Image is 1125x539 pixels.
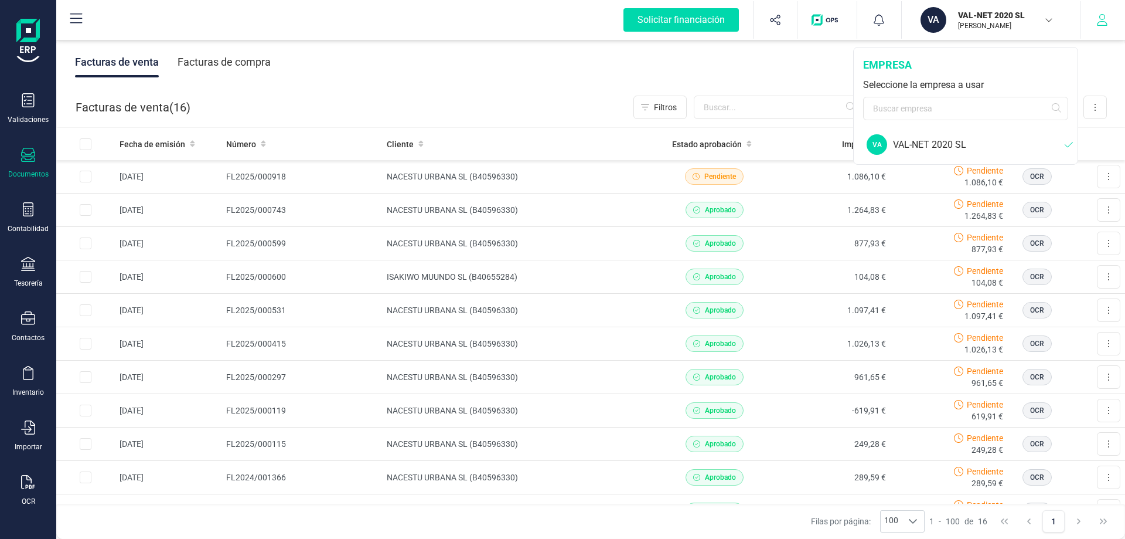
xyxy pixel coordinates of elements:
[1030,238,1044,249] span: OCR
[14,279,43,288] div: Tesorería
[221,461,382,494] td: FL2024/001366
[80,438,91,450] div: Row Selected c8fc4330-0ad6-4022-aef2-23cb9038496e
[971,477,1003,489] span: 289,59 €
[221,160,382,194] td: FL2025/000918
[221,394,382,428] td: FL2025/000119
[75,47,159,77] div: Facturas de venta
[971,411,1003,422] span: 619,91 €
[633,96,687,119] button: Filtros
[115,227,221,260] td: [DATE]
[221,428,382,461] td: FL2025/000115
[705,439,736,449] span: Aprobado
[964,310,1003,322] span: 1.097,41 €
[1030,171,1044,182] span: OCR
[80,171,91,182] div: Row Selected 5cb8a782-c7f1-4a1b-9ccc-e2030e14560a
[8,170,49,179] div: Documentos
[804,1,850,39] button: Logo de OPS
[382,428,656,461] td: NACESTU URBANA SL (B40596330)
[978,516,987,527] span: 16
[178,47,271,77] div: Facturas de compra
[115,428,221,461] td: [DATE]
[76,96,190,119] div: Facturas de venta ( )
[705,472,736,483] span: Aprobado
[964,177,1003,188] span: 1.086,10 €
[704,171,736,182] span: Pendiente
[226,138,256,150] span: Número
[967,432,1003,444] span: Pendiente
[773,428,891,461] td: 249,28 €
[221,260,382,294] td: FL2025/000600
[609,1,753,39] button: Solicitar financiación
[115,461,221,494] td: [DATE]
[863,78,1068,92] div: Seleccione la empresa a usar
[382,260,656,294] td: ISAKIWO MUUNDO SL (B40655284)
[382,227,656,260] td: NACESTU URBANA SL (B40596330)
[1030,305,1044,316] span: OCR
[12,388,44,397] div: Inventario
[705,205,736,215] span: Aprobado
[958,21,1052,30] p: [PERSON_NAME]
[967,232,1003,243] span: Pendiente
[623,8,739,32] div: Solicitar financiación
[916,1,1066,39] button: VAVAL-NET 2020 SL[PERSON_NAME]
[80,371,91,383] div: Row Selected 9b87f8d8-3fee-4419-81db-e09d21000aff
[382,494,656,528] td: NACESTU URBANA SL (B40596330)
[115,194,221,227] td: [DATE]
[812,14,843,26] img: Logo de OPS
[382,294,656,327] td: NACESTU URBANA SL (B40596330)
[16,19,40,56] img: Logo Finanedi
[705,272,736,282] span: Aprobado
[1030,272,1044,282] span: OCR
[967,466,1003,477] span: Pendiente
[8,224,49,233] div: Contabilidad
[382,194,656,227] td: NACESTU URBANA SL (B40596330)
[773,461,891,494] td: 289,59 €
[80,204,91,216] div: Row Selected 082b42d4-3eee-4a64-b0aa-6406375d546f
[80,271,91,283] div: Row Selected 66f4ca71-989c-4f2e-bbae-883726161d02
[773,227,891,260] td: 877,93 €
[863,57,1068,73] div: empresa
[221,327,382,361] td: FL2025/000415
[705,338,736,349] span: Aprobado
[773,361,891,394] td: 961,65 €
[964,344,1003,355] span: 1.026,13 €
[929,516,987,527] div: -
[967,499,1003,511] span: Pendiente
[773,194,891,227] td: 1.264,83 €
[382,361,656,394] td: NACESTU URBANA SL (B40596330)
[1018,510,1040,533] button: Previous Page
[382,461,656,494] td: NACESTU URBANA SL (B40596330)
[80,238,91,249] div: Row Selected fb6946f2-8fcf-4605-a10e-36e25da022db
[705,238,736,249] span: Aprobado
[705,405,736,416] span: Aprobado
[773,494,891,528] td: 417,98 €
[967,299,1003,310] span: Pendiente
[120,138,185,150] span: Fecha de emisión
[22,497,35,506] div: OCR
[946,516,960,527] span: 100
[115,294,221,327] td: [DATE]
[967,198,1003,210] span: Pendiente
[115,327,221,361] td: [DATE]
[672,138,742,150] span: Estado aprobación
[967,165,1003,177] span: Pendiente
[80,405,91,416] div: Row Selected 25fe61f9-4640-46b7-809a-503c3b094d07
[12,333,45,343] div: Contactos
[967,265,1003,277] span: Pendiente
[993,510,1015,533] button: First Page
[221,194,382,227] td: FL2025/000743
[705,305,736,316] span: Aprobado
[971,277,1003,289] span: 104,08 €
[842,138,871,150] span: Importe
[387,138,414,150] span: Cliente
[967,365,1003,377] span: Pendiente
[773,160,891,194] td: 1.086,10 €
[221,494,382,528] td: FL2024/001263
[1030,405,1044,416] span: OCR
[1030,472,1044,483] span: OCR
[867,134,887,155] div: VA
[382,160,656,194] td: NACESTU URBANA SL (B40596330)
[221,294,382,327] td: FL2025/000531
[80,472,91,483] div: Row Selected eeae978d-2b54-4f90-9809-64578797c457
[382,394,656,428] td: NACESTU URBANA SL (B40596330)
